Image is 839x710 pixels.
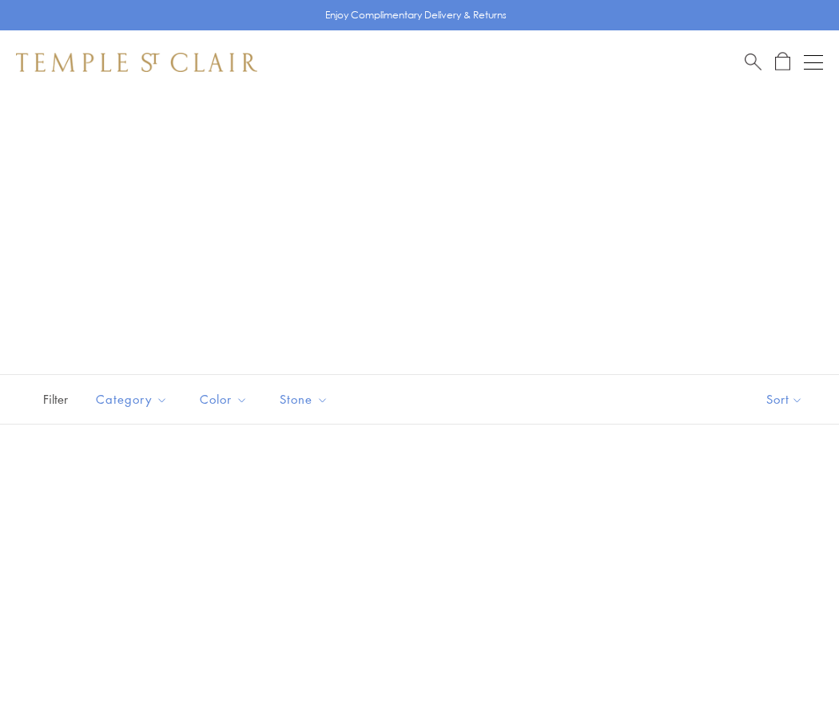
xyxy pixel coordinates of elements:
[272,389,340,409] span: Stone
[745,52,761,72] a: Search
[325,7,507,23] p: Enjoy Complimentary Delivery & Returns
[804,53,823,72] button: Open navigation
[730,375,839,424] button: Show sort by
[775,52,790,72] a: Open Shopping Bag
[84,381,180,417] button: Category
[88,389,180,409] span: Category
[16,53,257,72] img: Temple St. Clair
[192,389,260,409] span: Color
[188,381,260,417] button: Color
[268,381,340,417] button: Stone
